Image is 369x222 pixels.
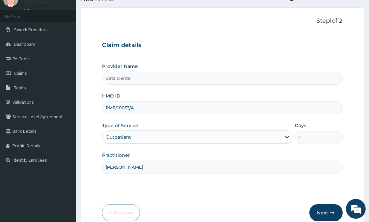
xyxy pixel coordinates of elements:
p: Step 1 of 2 [102,17,342,25]
img: d_794563401_company_1708531726252_794563401 [12,33,27,49]
label: Provider Name [102,63,138,69]
button: Previous [102,204,140,221]
span: We're online! [38,68,91,135]
label: Type of Service [102,122,138,129]
span: Dashboard [14,41,36,47]
input: Enter Name [102,161,342,174]
span: Switch Providers [14,27,48,33]
label: Practitioner [102,152,130,158]
input: Enter HMO ID [102,101,342,114]
label: Days [295,122,306,129]
span: Tariffs [14,85,26,91]
div: Minimize live chat window [108,3,124,19]
button: Next [309,204,343,221]
h3: Claim details [102,42,342,49]
a: Online [23,8,39,13]
div: Chat with us now [34,37,111,45]
textarea: Type your message and hit 'Enter' [3,150,125,173]
div: Outpatient [106,134,131,140]
label: HMO ID [102,93,120,99]
span: Claims [14,70,27,76]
